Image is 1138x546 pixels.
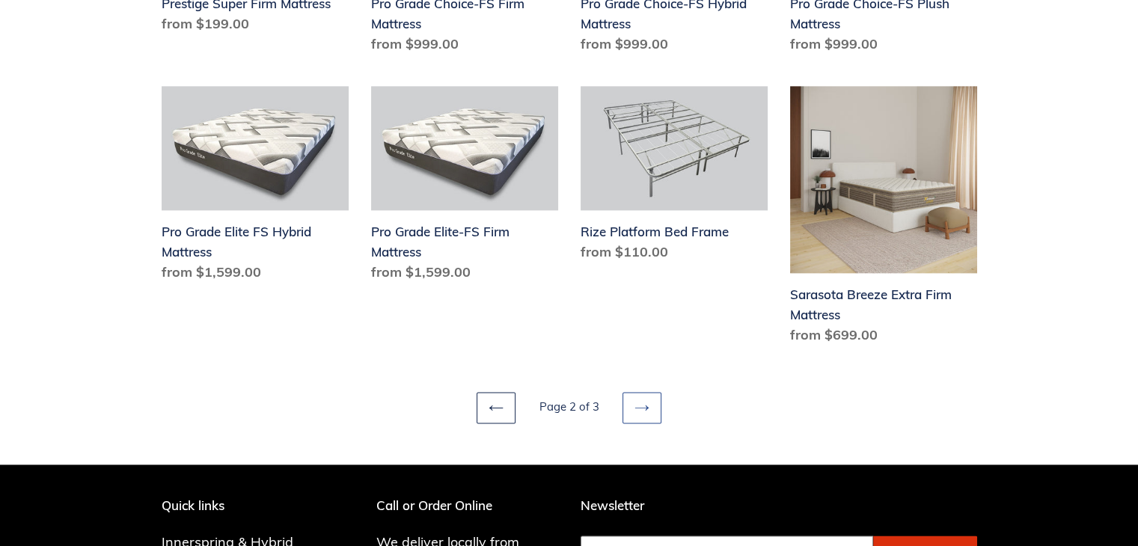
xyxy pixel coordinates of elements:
[371,86,558,289] a: Pro Grade Elite-FS Firm Mattress
[581,498,977,513] p: Newsletter
[581,86,768,269] a: Rize Platform Bed Frame
[162,86,349,289] a: Pro Grade Elite FS Hybrid Mattress
[376,498,558,513] p: Call or Order Online
[790,86,977,351] a: Sarasota Breeze Extra Firm Mattress
[518,399,620,416] li: Page 2 of 3
[162,498,316,513] p: Quick links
